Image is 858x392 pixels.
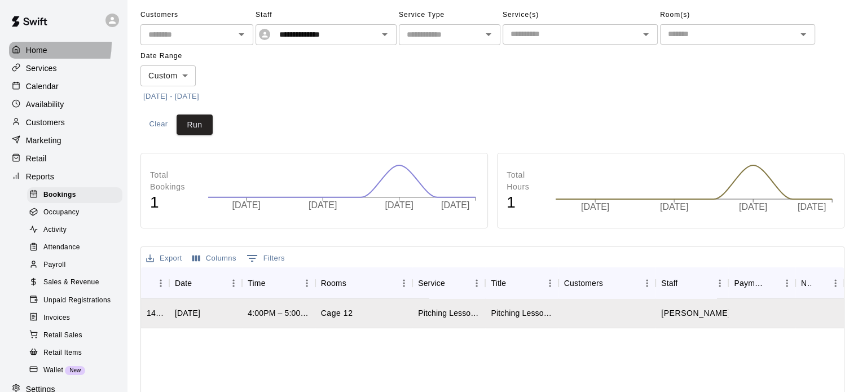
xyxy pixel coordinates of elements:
div: Customers [558,267,655,299]
div: Services [9,60,118,77]
div: Customers [564,267,603,299]
span: Room(s) [660,6,815,24]
a: Sales & Revenue [27,274,127,292]
span: Retail Items [43,347,82,359]
a: Bookings [27,186,127,204]
span: Bookings [43,190,76,201]
h4: 1 [507,193,544,213]
button: Sort [266,275,281,291]
div: Service [412,267,485,299]
div: Rooms [321,267,346,299]
span: Sales & Revenue [43,277,99,288]
p: Home [26,45,47,56]
div: Retail Sales [27,328,122,343]
tspan: [DATE] [385,200,413,210]
div: 4:00PM – 5:00PM [248,307,309,319]
a: Payroll [27,257,127,274]
div: Invoices [27,310,122,326]
p: Services [26,63,57,74]
span: Payroll [43,259,65,271]
span: Activity [43,224,67,236]
tspan: [DATE] [581,202,609,212]
p: Cage 12 [321,307,353,319]
button: Show filters [244,249,288,267]
button: Menu [468,275,485,292]
div: Notes [795,267,844,299]
button: Open [638,27,654,42]
button: [DATE] - [DATE] [140,88,202,105]
span: Service(s) [503,6,658,24]
p: Customers [26,117,65,128]
div: Attendance [27,240,122,256]
div: Customers [9,114,118,131]
button: Sort [677,275,693,291]
h4: 1 [150,193,196,213]
button: Menu [395,275,412,292]
span: Retail Sales [43,330,82,341]
div: Activity [27,222,122,238]
div: Date [175,267,192,299]
p: Total Bookings [150,169,196,193]
button: Menu [542,275,558,292]
button: Select columns [190,250,239,267]
div: Staff [655,267,728,299]
div: Marketing [9,132,118,149]
span: Wallet [43,365,63,376]
a: Attendance [27,239,127,257]
a: Home [9,42,118,59]
button: Export [143,250,185,267]
a: Retail Sales [27,327,127,344]
button: Menu [225,275,242,292]
tspan: [DATE] [309,200,337,210]
div: Date [169,267,242,299]
p: Calendar [26,81,59,92]
button: Sort [506,275,522,291]
a: Occupancy [27,204,127,221]
div: Pitching Lesson [1hour] [491,307,552,319]
tspan: [DATE] [739,202,767,212]
div: Retail Items [27,345,122,361]
a: Calendar [9,78,118,95]
a: Reports [9,168,118,185]
p: Reports [26,171,54,182]
div: Time [242,267,315,299]
div: WalletNew [27,363,122,378]
p: Bella Thornton [661,307,730,319]
div: Payroll [27,257,122,273]
div: Staff [661,267,677,299]
span: Occupancy [43,207,80,218]
div: Retail [9,150,118,167]
span: Staff [256,6,397,24]
button: Sort [445,275,461,291]
div: Service [418,267,445,299]
div: Notes [801,267,811,299]
span: Attendance [43,242,80,253]
button: Sort [811,275,827,291]
span: Service Type [399,6,500,24]
button: Sort [603,275,619,291]
p: Retail [26,153,47,164]
button: Open [377,27,393,42]
button: Menu [298,275,315,292]
div: Payment [734,267,763,299]
div: Custom [140,65,196,86]
div: Rooms [315,267,412,299]
div: Occupancy [27,205,122,221]
a: Invoices [27,309,127,327]
div: Bookings [27,187,122,203]
p: Marketing [26,135,61,146]
button: Menu [639,275,655,292]
button: Clear [140,114,177,135]
button: Open [795,27,811,42]
div: ID [141,267,169,299]
div: Title [485,267,558,299]
button: Open [234,27,249,42]
a: Unpaid Registrations [27,292,127,309]
tspan: [DATE] [232,200,261,210]
div: 1421498 [147,307,164,319]
button: Menu [778,275,795,292]
tspan: [DATE] [660,202,688,212]
a: Activity [27,222,127,239]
